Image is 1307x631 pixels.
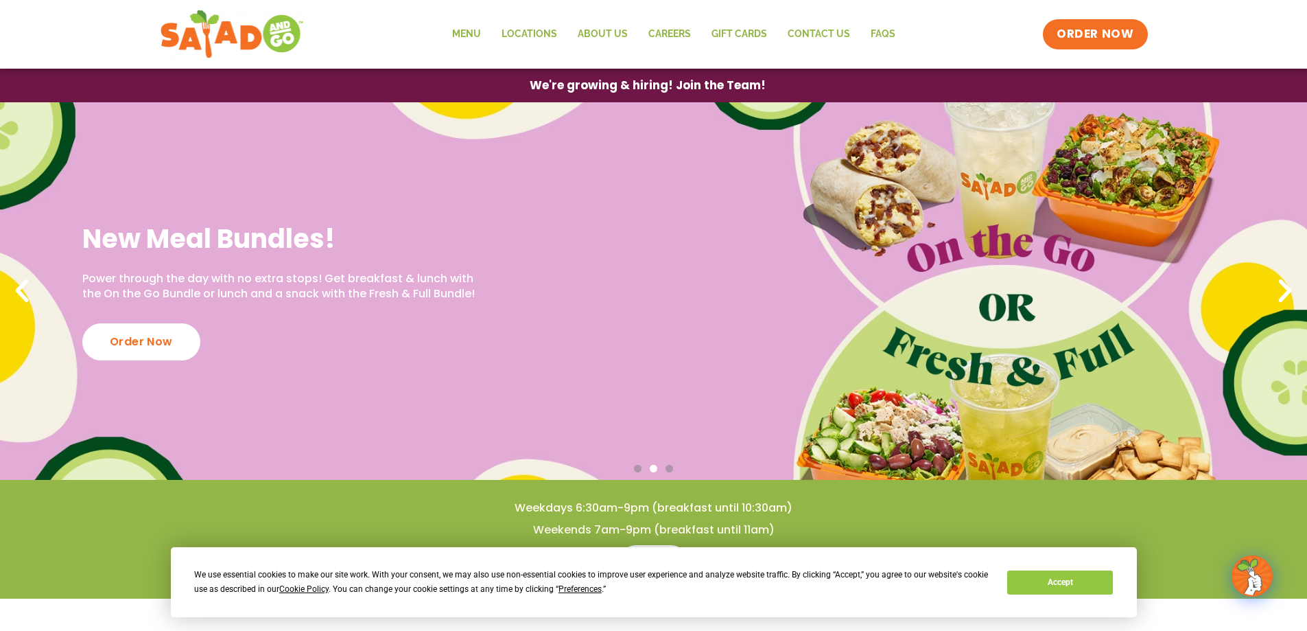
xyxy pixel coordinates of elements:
[279,584,329,594] span: Cookie Policy
[27,523,1280,538] h4: Weekends 7am-9pm (breakfast until 11am)
[558,584,602,594] span: Preferences
[1270,276,1300,306] div: Next slide
[442,19,906,50] nav: Menu
[171,547,1137,617] div: Cookie Consent Prompt
[160,7,305,62] img: new-SAG-logo-768×292
[442,19,491,50] a: Menu
[650,465,657,472] span: Go to slide 2
[1233,557,1271,595] img: wpChatIcon
[567,19,638,50] a: About Us
[666,465,673,472] span: Go to slide 3
[82,222,486,255] h2: New Meal Bundles!
[1043,19,1147,49] a: ORDER NOW
[638,19,701,50] a: Careers
[860,19,906,50] a: FAQs
[777,19,860,50] a: Contact Us
[1007,571,1113,595] button: Accept
[491,19,567,50] a: Locations
[530,80,766,91] span: We're growing & hiring! Join the Team!
[701,19,777,50] a: GIFT CARDS
[1057,26,1133,43] span: ORDER NOW
[509,69,786,102] a: We're growing & hiring! Join the Team!
[634,465,641,472] span: Go to slide 1
[27,501,1280,516] h4: Weekdays 6:30am-9pm (breakfast until 10:30am)
[7,276,37,306] div: Previous slide
[194,568,991,597] div: We use essential cookies to make our site work. With your consent, we may also use non-essential ...
[82,323,200,360] div: Order Now
[620,545,687,578] a: Menu
[82,271,486,302] p: Power through the day with no extra stops! Get breakfast & lunch with the On the Go Bundle or lun...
